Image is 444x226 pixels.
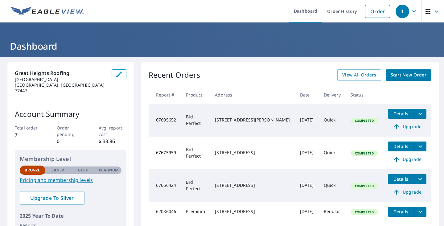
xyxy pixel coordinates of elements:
[295,104,319,137] td: [DATE]
[392,176,410,182] span: Details
[149,137,181,169] td: 67675959
[351,184,377,188] span: Completed
[342,71,376,79] span: View All Orders
[392,188,423,196] span: Upgrade
[78,167,88,173] p: Gold
[295,169,319,202] td: [DATE]
[388,154,426,164] a: Upgrade
[15,125,43,131] p: Total order
[15,109,126,120] p: Account Summary
[319,86,346,104] th: Delivery
[346,86,383,104] th: Status
[414,207,426,217] button: filesDropdownBtn-62036046
[388,207,414,217] button: detailsBtn-62036046
[392,111,410,117] span: Details
[15,69,107,77] p: Great heights roofing
[396,5,409,18] div: IL
[149,169,181,202] td: 67666424
[414,142,426,151] button: filesDropdownBtn-67675959
[181,202,210,222] td: Premium
[215,182,290,188] div: [STREET_ADDRESS]
[7,40,437,52] h1: Dashboard
[351,118,377,123] span: Completed
[392,123,423,130] span: Upgrade
[20,176,121,184] a: Pricing and membership levels
[388,174,414,184] button: detailsBtn-67666424
[210,86,295,104] th: Address
[215,150,290,156] div: [STREET_ADDRESS]
[295,86,319,104] th: Date
[295,137,319,169] td: [DATE]
[57,138,85,145] p: 0
[57,125,85,138] p: Order pending
[351,210,377,214] span: Completed
[392,143,410,149] span: Details
[391,71,426,79] span: Start New Order
[388,122,426,132] a: Upgrade
[99,125,127,138] p: Avg. report cost
[365,5,390,18] a: Order
[215,117,290,123] div: [STREET_ADDRESS][PERSON_NAME]
[386,69,431,81] a: Start New Order
[51,167,64,173] p: Silver
[149,86,181,104] th: Report #
[392,156,423,163] span: Upgrade
[388,109,414,119] button: detailsBtn-67695652
[15,82,107,93] p: [GEOGRAPHIC_DATA], [GEOGRAPHIC_DATA] 77447
[392,209,410,215] span: Details
[319,137,346,169] td: Quick
[20,155,121,163] p: Membership Level
[295,202,319,222] td: [DATE]
[149,202,181,222] td: 62036046
[319,202,346,222] td: Regular
[20,191,84,205] a: Upgrade To Silver
[99,167,118,173] p: Platinum
[414,174,426,184] button: filesDropdownBtn-67666424
[181,104,210,137] td: Bid Perfect
[99,138,127,145] p: $ 33.86
[25,195,80,201] span: Upgrade To Silver
[337,69,381,81] a: View All Orders
[181,86,210,104] th: Product
[15,131,43,138] p: 7
[319,169,346,202] td: Quick
[319,104,346,137] td: Quick
[181,169,210,202] td: Bid Perfect
[11,7,84,16] img: EV Logo
[414,109,426,119] button: filesDropdownBtn-67695652
[181,137,210,169] td: Bid Perfect
[15,77,107,82] p: [GEOGRAPHIC_DATA]
[215,208,290,215] div: [STREET_ADDRESS]
[149,69,200,81] p: Recent Orders
[149,104,181,137] td: 67695652
[351,151,377,155] span: Completed
[25,167,40,173] p: Bronze
[388,187,426,197] a: Upgrade
[388,142,414,151] button: detailsBtn-67675959
[20,212,121,220] p: 2025 Year To Date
